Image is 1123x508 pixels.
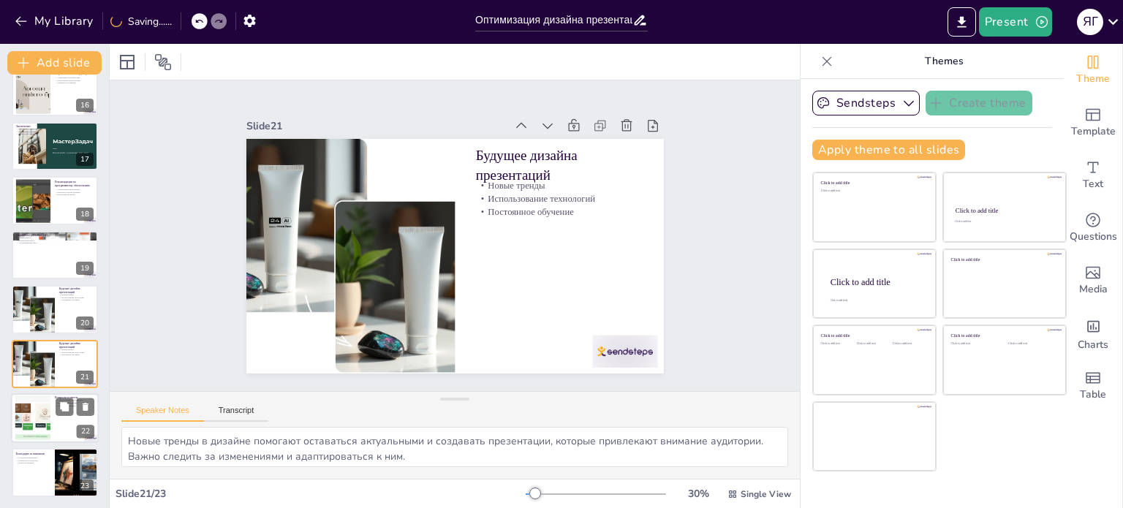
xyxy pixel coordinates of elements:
[1077,9,1103,35] div: Я Г
[1070,229,1117,245] span: Questions
[59,299,94,302] p: Постоянное обучение
[1064,96,1122,149] div: Add ready made slides
[55,79,94,82] p: Разнообразие предпочтений
[59,351,94,354] p: Использование технологий
[1064,360,1122,412] div: Add a table
[893,342,926,346] div: Click to add text
[857,342,890,346] div: Click to add text
[16,457,50,460] p: Полезная информация
[1064,202,1122,254] div: Get real-time input from your audience
[1064,254,1122,307] div: Add images, graphics, shapes or video
[948,7,976,37] button: Export to PowerPoint
[11,10,99,33] button: My Library
[831,276,924,287] div: Click to add title
[16,239,94,242] p: Контрастные цвета
[55,71,94,75] p: Обратная связь от аудитории
[76,99,94,112] div: 16
[951,257,1056,262] div: Click to add title
[77,398,94,415] button: Delete Slide
[59,341,94,349] p: Будущее дизайна презентаций
[16,459,50,462] p: Открытость к вопросам
[1078,337,1108,353] span: Charts
[59,353,94,356] p: Постоянное обучение
[76,208,94,221] div: 18
[55,188,94,191] p: Современные инструменты
[76,479,94,493] div: 23
[839,44,1049,79] p: Themes
[12,340,98,388] div: https://cdn.sendsteps.com/images/logo/sendsteps_logo_white.pnghttps://cdn.sendsteps.com/images/lo...
[59,294,94,297] p: Новые тренды
[76,153,94,166] div: 17
[12,122,98,170] div: https://cdn.sendsteps.com/images/logo/sendsteps_logo_white.pnghttps://cdn.sendsteps.com/images/lo...
[812,91,920,115] button: Sendsteps
[55,76,94,79] p: Адаптация к потребностям
[1077,7,1103,37] button: Я Г
[55,399,94,402] p: Открытое время для вопросов
[55,404,94,407] p: Готовность к ответам
[926,91,1032,115] button: Create theme
[1071,124,1116,140] span: Template
[1080,387,1106,403] span: Table
[484,185,650,232] p: Новые тренды
[76,371,94,384] div: 21
[12,68,98,116] div: 16
[116,487,526,501] div: Slide 21 / 23
[272,78,529,145] div: Slide 21
[1064,149,1122,202] div: Add text boxes
[482,197,648,245] p: Использование технологий
[821,333,926,338] div: Click to add title
[1064,44,1122,96] div: Change the overall theme
[121,427,788,467] textarea: Новые тренды в дизайне помогают оставаться актуальными и создавать презентации, которые привлекаю...
[681,487,716,501] div: 30 %
[59,296,94,299] p: Использование технологий
[821,342,854,346] div: Click to add text
[951,342,997,346] div: Click to add text
[951,333,1056,338] div: Click to add title
[741,488,791,500] span: Single View
[831,299,923,302] div: Click to add body
[12,285,98,333] div: https://cdn.sendsteps.com/images/logo/sendsteps_logo_white.pnghttps://cdn.sendsteps.com/images/lo...
[12,448,98,496] div: 23
[979,7,1052,37] button: Present
[1083,176,1103,192] span: Text
[821,189,926,193] div: Click to add text
[204,406,269,422] button: Transcript
[821,181,926,186] div: Click to add title
[16,233,94,238] p: Поддержка доступности
[955,221,1052,224] div: Click to add text
[11,393,99,443] div: 22
[77,425,94,438] div: 22
[116,50,139,74] div: Layout
[1064,307,1122,360] div: Add charts and graphs
[55,193,94,196] p: Встроенные функции
[16,130,94,133] p: Поддержка содержания
[7,51,102,75] button: Add slide
[76,262,94,275] div: 19
[55,395,94,400] p: Вопросы и ответы
[121,406,204,422] button: Speaker Notes
[110,15,172,29] div: Saving......
[16,452,50,456] p: Благодарю за внимание
[76,316,94,330] div: 20
[16,462,50,465] p: Ценность времени
[16,236,94,239] p: Равный доступ
[55,190,94,193] p: Шаблоны и легкие дизайны
[16,133,94,136] p: Применение принципов
[475,10,632,31] input: Insert title
[55,81,94,84] p: Открытость к критике
[1008,342,1054,346] div: Click to add text
[16,124,94,129] p: Заключение
[479,211,645,258] p: Постоянное обучение
[59,348,94,351] p: Новые тренды
[485,152,657,225] p: Будущее дизайна презентаций
[1076,71,1110,87] span: Theme
[55,402,94,405] p: Поддержка обсуждения
[956,207,1053,214] div: Click to add title
[154,53,172,71] span: Position
[55,179,94,187] p: Рекомендации по программному обеспечению
[1079,281,1108,297] span: Media
[812,140,965,160] button: Apply theme to all slides
[12,176,98,224] div: https://cdn.sendsteps.com/images/logo/sendsteps_logo_white.pnghttps://cdn.sendsteps.com/images/lo...
[56,398,73,415] button: Duplicate Slide
[59,287,94,295] p: Будущее дизайна презентаций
